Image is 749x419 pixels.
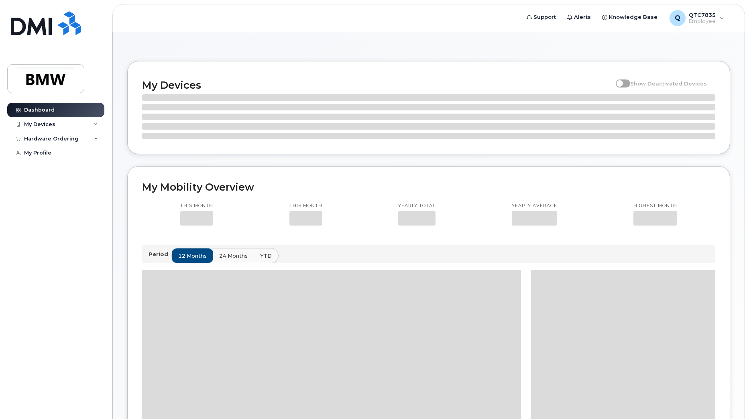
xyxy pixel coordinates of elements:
[149,250,171,258] p: Period
[260,252,272,260] span: YTD
[289,203,322,209] p: This month
[630,80,707,87] span: Show Deactivated Devices
[512,203,557,209] p: Yearly average
[142,79,612,91] h2: My Devices
[142,181,715,193] h2: My Mobility Overview
[219,252,248,260] span: 24 months
[180,203,213,209] p: This month
[616,76,622,82] input: Show Deactivated Devices
[633,203,677,209] p: Highest month
[398,203,436,209] p: Yearly total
